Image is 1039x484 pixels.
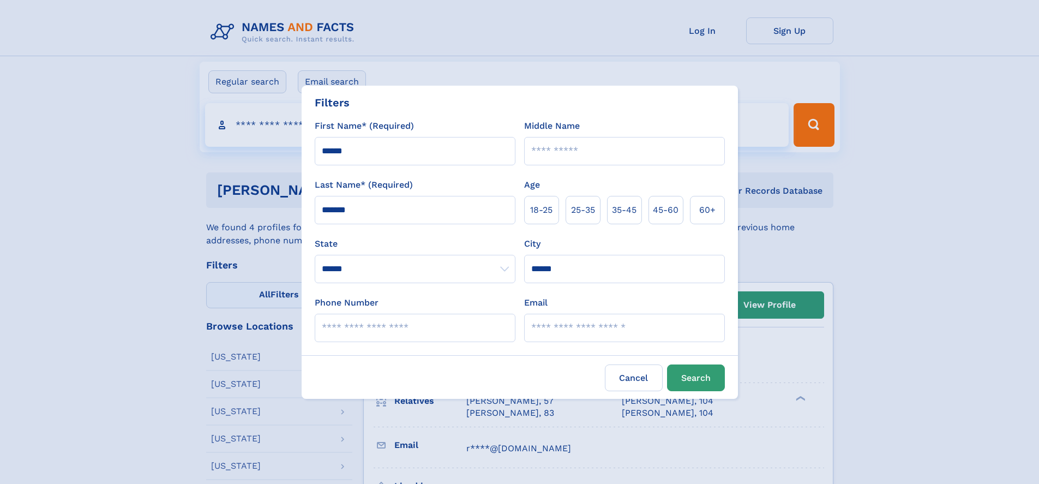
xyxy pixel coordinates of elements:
[605,365,663,391] label: Cancel
[315,119,414,133] label: First Name* (Required)
[524,178,540,192] label: Age
[571,204,595,217] span: 25‑35
[315,178,413,192] label: Last Name* (Required)
[530,204,552,217] span: 18‑25
[667,365,725,391] button: Search
[653,204,678,217] span: 45‑60
[315,94,350,111] div: Filters
[612,204,636,217] span: 35‑45
[699,204,716,217] span: 60+
[524,296,548,309] label: Email
[524,119,580,133] label: Middle Name
[315,237,515,250] label: State
[315,296,379,309] label: Phone Number
[524,237,540,250] label: City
